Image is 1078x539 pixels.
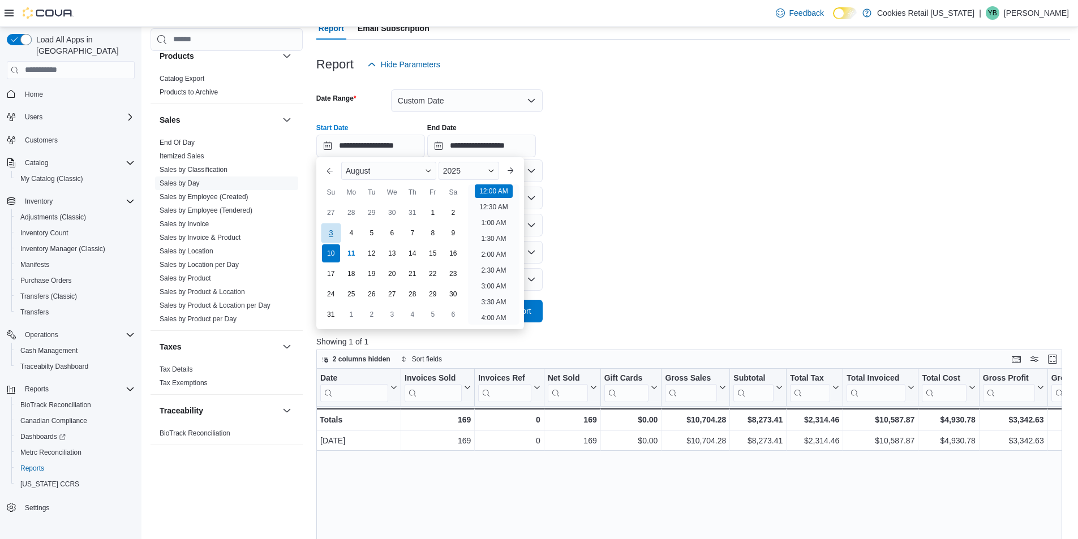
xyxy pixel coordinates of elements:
button: BioTrack Reconciliation [11,397,139,413]
a: Feedback [771,2,828,24]
a: Customers [20,133,62,147]
span: Inventory Manager (Classic) [16,242,135,256]
a: Transfers (Classic) [16,290,81,303]
div: [DATE] [320,434,397,447]
span: Tax Details [160,365,193,374]
div: day-10 [322,244,340,262]
span: Sales by Location [160,247,213,256]
a: Sales by Product [160,274,211,282]
div: Subtotal [733,373,774,383]
span: Sales by Location per Day [160,260,239,269]
button: Customers [2,132,139,148]
button: Reports [20,382,53,396]
div: day-4 [403,305,422,324]
span: Manifests [20,260,49,269]
button: Operations [2,327,139,343]
button: Enter fullscreen [1046,352,1059,366]
button: Transfers [11,304,139,320]
span: Operations [20,328,135,342]
button: Transfers (Classic) [11,288,139,304]
button: Invoices Ref [478,373,540,402]
a: Sales by Invoice & Product [160,234,240,242]
a: Canadian Compliance [16,414,92,428]
div: $2,314.46 [790,413,839,426]
span: End Of Day [160,138,195,147]
span: Dashboards [20,432,66,441]
div: Invoices Ref [478,373,531,402]
a: Home [20,88,48,101]
button: Inventory Manager (Classic) [11,241,139,257]
button: Invoices Sold [405,373,471,402]
span: Home [25,90,43,99]
span: My Catalog (Classic) [20,174,83,183]
button: Products [160,50,278,62]
span: Canadian Compliance [20,416,87,425]
div: Yaretzi Bustamante [986,6,999,20]
a: Purchase Orders [16,274,76,287]
span: Sales by Product & Location [160,287,245,296]
button: Net Sold [547,373,596,402]
span: [US_STATE] CCRS [20,480,79,489]
span: Tax Exemptions [160,378,208,387]
div: day-1 [424,204,442,222]
div: Sa [444,183,462,201]
span: Sales by Invoice & Product [160,233,240,242]
div: day-28 [342,204,360,222]
span: 2 columns hidden [333,355,390,364]
a: Dashboards [16,430,70,443]
button: Purchase Orders [11,273,139,288]
div: Button. Open the month selector. August is currently selected. [341,162,436,180]
p: Cookies Retail [US_STATE] [877,6,974,20]
span: Inventory Count [16,226,135,240]
div: day-30 [444,285,462,303]
span: Inventory Manager (Classic) [20,244,105,253]
div: 0 [478,434,540,447]
button: Open list of options [527,193,536,202]
button: Taxes [160,341,278,352]
span: Purchase Orders [20,276,72,285]
div: day-12 [363,244,381,262]
span: Sales by Employee (Created) [160,192,248,201]
span: Sort fields [412,355,442,364]
li: 2:00 AM [476,248,510,261]
div: day-30 [383,204,401,222]
a: Sales by Classification [160,166,227,174]
a: BioTrack Reconciliation [160,429,230,437]
span: Settings [20,500,135,514]
div: day-29 [363,204,381,222]
h3: Report [316,58,354,71]
div: day-27 [322,204,340,222]
a: End Of Day [160,139,195,146]
button: [US_STATE] CCRS [11,476,139,492]
a: Catalog Export [160,75,204,83]
div: day-16 [444,244,462,262]
span: Dashboards [16,430,135,443]
div: day-25 [342,285,360,303]
button: Manifests [11,257,139,273]
button: Users [20,110,47,124]
a: Sales by Product per Day [160,315,237,323]
div: Fr [424,183,442,201]
a: Itemized Sales [160,152,204,160]
div: $0.00 [604,413,658,426]
div: day-13 [383,244,401,262]
button: Custom Date [391,89,543,112]
span: Settings [25,503,49,512]
div: day-19 [363,265,381,283]
button: Previous Month [321,162,339,180]
img: Cova [23,7,74,19]
div: day-15 [424,244,442,262]
div: day-2 [363,305,381,324]
a: Sales by Employee (Created) [160,193,248,201]
button: Users [2,109,139,125]
span: Reports [20,382,135,396]
label: Date Range [316,94,357,103]
button: Metrc Reconciliation [11,445,139,460]
button: Traceabilty Dashboard [11,359,139,374]
button: 2 columns hidden [317,352,395,366]
div: Mo [342,183,360,201]
span: Sales by Product & Location per Day [160,301,270,310]
div: Invoices Sold [405,373,462,402]
button: Gift Cards [604,373,658,402]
